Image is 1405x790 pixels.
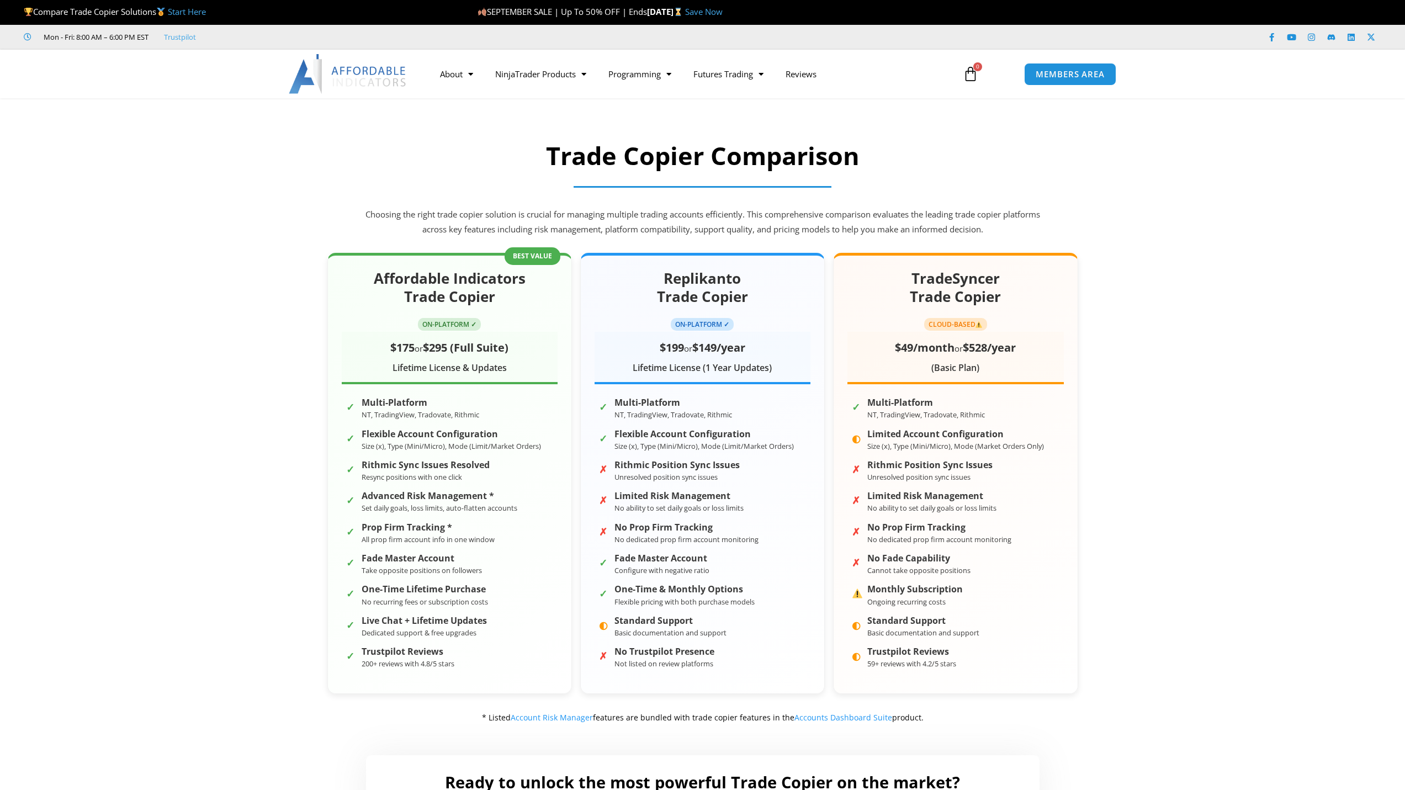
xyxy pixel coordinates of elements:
span: ✓ [346,491,356,501]
small: 59+ reviews with 4.2/5 stars [867,659,956,669]
strong: Prop Firm Tracking * [362,522,495,533]
a: MEMBERS AREA [1024,63,1116,86]
small: NT, TradingView, Tradovate, Rithmic [362,410,479,420]
span: $295 (Full Suite) [423,340,508,355]
span: ✗ [852,491,862,501]
h2: TradeSyncer Trade Copier [847,269,1063,307]
nav: Menu [429,61,950,87]
small: Size (x), Type (Mini/Micro), Mode (Limit/Market Orders) [362,441,541,451]
span: Compare Trade Copier Solutions [24,6,206,17]
span: ✓ [346,647,356,657]
div: Lifetime License & Updates [342,360,558,377]
span: ✓ [346,616,356,626]
strong: Trustpilot Reviews [867,646,956,657]
small: NT, TradingView, Tradovate, Rithmic [614,410,732,420]
img: 🥇 [157,8,165,16]
img: ⚠ [852,588,862,598]
small: Size (x), Type (Mini/Micro), Mode (Market Orders Only) [867,441,1044,451]
span: ✗ [599,491,609,501]
span: ✗ [599,460,609,470]
h2: Trade Copier Comparison [363,140,1042,172]
small: All prop firm account info in one window [362,534,495,544]
strong: Rithmic Position Sync Issues [867,460,993,470]
span: Mon - Fri: 8:00 AM – 6:00 PM EST [41,30,149,44]
small: Take opposite positions on followers [362,565,482,575]
h2: Replikanto Trade Copier [595,269,810,307]
small: Basic documentation and support [867,628,979,638]
small: Unresolved position sync issues [614,472,718,482]
small: Dedicated support & free upgrades [362,628,476,638]
small: Ongoing recurring costs [867,597,946,607]
strong: Multi-Platform [614,397,732,408]
strong: Flexible Account Configuration [362,429,541,439]
a: 0 [946,58,995,90]
span: ✓ [346,460,356,470]
strong: Fade Master Account [362,553,482,564]
small: Unresolved position sync issues [867,472,971,482]
img: 🍂 [478,8,486,16]
a: Reviews [775,61,828,87]
span: ✗ [852,460,862,470]
span: ✓ [852,398,862,408]
small: No ability to set daily goals or loss limits [614,503,744,513]
a: NinjaTrader Products [484,61,597,87]
strong: Standard Support [614,616,727,626]
small: NT, TradingView, Tradovate, Rithmic [867,410,985,420]
strong: Limited Risk Management [614,491,744,501]
div: * Listed features are bundled with trade copier features in the product. [327,711,1078,725]
span: ✓ [346,554,356,564]
span: ✓ [346,523,356,533]
span: 0 [973,62,982,71]
small: Flexible pricing with both purchase models [614,597,755,607]
span: ◐ [599,616,609,626]
strong: One-Time Lifetime Purchase [362,584,488,595]
a: Start Here [168,6,206,17]
small: Configure with negative ratio [614,565,709,575]
span: ✓ [599,585,609,595]
span: ✗ [852,554,862,564]
span: ✓ [346,430,356,439]
strong: Multi-Platform [867,397,985,408]
strong: Rithmic Position Sync Issues [614,460,740,470]
small: Cannot take opposite positions [867,565,971,575]
strong: No Prop Firm Tracking [867,522,1011,533]
a: Programming [597,61,682,87]
span: ✗ [852,523,862,533]
a: Futures Trading [682,61,775,87]
div: or [342,337,558,358]
span: $49/month [895,340,955,355]
strong: Standard Support [867,616,979,626]
strong: No Trustpilot Presence [614,646,714,657]
a: About [429,61,484,87]
small: 200+ reviews with 4.8/5 stars [362,659,454,669]
small: Not listed on review platforms [614,659,713,669]
div: Lifetime License (1 Year Updates) [595,360,810,377]
span: SEPTEMBER SALE | Up To 50% OFF | Ends [478,6,647,17]
span: ✓ [346,398,356,408]
h2: Affordable Indicators Trade Copier [342,269,558,307]
p: Choosing the right trade copier solution is crucial for managing multiple trading accounts effici... [363,207,1042,238]
span: MEMBERS AREA [1036,70,1105,78]
small: No dedicated prop firm account monitoring [614,534,759,544]
div: or [595,337,810,358]
span: ✗ [599,523,609,533]
strong: Multi-Platform [362,397,479,408]
span: ✓ [346,585,356,595]
span: $175 [390,340,415,355]
img: ⌛ [674,8,682,16]
small: Size (x), Type (Mini/Micro), Mode (Limit/Market Orders) [614,441,794,451]
span: ON-PLATFORM ✓ [418,318,481,331]
span: ✓ [599,398,609,408]
small: No recurring fees or subscription costs [362,597,488,607]
a: Account Risk Manager [511,712,593,723]
strong: Limited Risk Management [867,491,996,501]
span: ON-PLATFORM ✓ [671,318,734,331]
span: ✗ [599,647,609,657]
strong: Advanced Risk Management * [362,491,517,501]
div: (Basic Plan) [847,360,1063,377]
strong: [DATE] [647,6,685,17]
strong: Live Chat + Lifetime Updates [362,616,487,626]
span: ✓ [599,554,609,564]
small: No ability to set daily goals or loss limits [867,503,996,513]
a: Accounts Dashboard Suite [794,712,892,723]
